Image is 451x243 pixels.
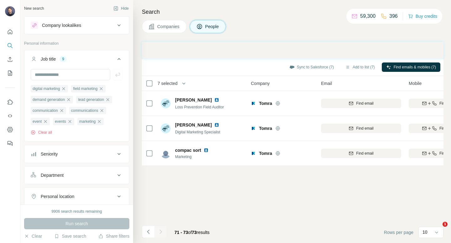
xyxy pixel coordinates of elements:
[24,41,129,46] p: Personal information
[157,23,180,30] span: Companies
[394,64,436,70] span: Find emails & mobiles (7)
[161,98,171,108] img: Avatar
[24,52,129,69] button: Job title9
[24,18,129,33] button: Company lookalikes
[33,108,58,113] span: communication
[321,80,332,87] span: Email
[259,100,272,107] span: Tomra
[285,62,338,72] button: Sync to Salesforce (7)
[24,189,129,204] button: Personal location
[24,168,129,183] button: Department
[158,80,178,87] span: 7 selected
[422,229,428,235] p: 10
[41,193,74,200] div: Personal location
[382,62,440,72] button: Find emails & mobiles (7)
[31,130,52,135] button: Clear all
[430,222,445,237] iframe: Intercom live chat
[321,149,401,158] button: Find email
[24,6,44,11] div: New search
[33,119,42,124] span: event
[41,56,56,62] div: Job title
[78,97,104,102] span: lead generation
[175,147,201,153] span: compac sort
[389,12,398,20] p: 396
[5,54,15,65] button: Enrich CSV
[214,122,219,127] img: LinkedIn logo
[360,12,376,20] p: 59,300
[60,56,67,62] div: 9
[204,148,209,153] img: LinkedIn logo
[341,62,379,72] button: Add to list (7)
[409,80,422,87] span: Mobile
[142,7,443,16] h4: Search
[41,151,58,157] div: Seniority
[251,80,270,87] span: Company
[142,226,154,238] button: Navigate to previous page
[251,151,256,156] img: Logo of Tomra
[408,12,437,21] button: Buy credits
[443,222,448,227] span: 1
[175,105,224,109] span: Loss Prevention Field Auditor
[109,4,133,13] button: Hide
[205,23,220,30] span: People
[175,130,220,134] span: Digital Marketing Specialist
[73,86,97,92] span: field marketing
[174,230,188,235] span: 71 - 73
[321,99,401,108] button: Find email
[42,22,81,28] div: Company lookalikes
[175,97,212,103] span: [PERSON_NAME]
[5,67,15,79] button: My lists
[5,110,15,121] button: Use Surfe API
[251,126,256,131] img: Logo of Tomra
[54,233,86,239] button: Save search
[5,138,15,149] button: Feedback
[41,172,64,178] div: Department
[52,209,102,214] div: 9906 search results remaining
[356,101,373,106] span: Find email
[142,42,443,58] iframe: Banner
[71,108,98,113] span: communications
[79,119,96,124] span: marketing
[321,124,401,133] button: Find email
[5,40,15,51] button: Search
[33,97,65,102] span: demand generation
[356,151,373,156] span: Find email
[98,233,129,239] button: Share filters
[161,123,171,133] img: Avatar
[5,124,15,135] button: Dashboard
[214,97,219,102] img: LinkedIn logo
[259,150,272,156] span: Tomra
[24,146,129,161] button: Seniority
[5,97,15,108] button: Use Surfe on LinkedIn
[5,6,15,16] img: Avatar
[161,148,171,158] img: Avatar
[356,126,373,131] span: Find email
[174,230,210,235] span: results
[175,122,212,128] span: [PERSON_NAME]
[188,230,192,235] span: of
[192,230,197,235] span: 73
[384,229,413,236] span: Rows per page
[175,154,211,160] span: Marketing
[259,125,272,131] span: Tomra
[24,233,42,239] button: Clear
[5,26,15,37] button: Quick start
[251,101,256,106] img: Logo of Tomra
[33,86,60,92] span: digital marketing
[55,119,66,124] span: events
